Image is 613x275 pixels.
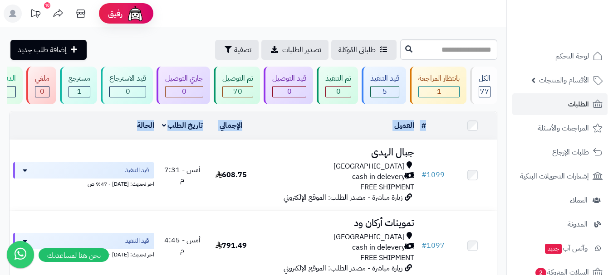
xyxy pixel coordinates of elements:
a: بانتظار المراجعة 1 [408,67,468,104]
a: قيد التوصيل 0 [262,67,315,104]
a: طلبات الإرجاع [512,141,608,163]
a: الإجمالي [220,120,242,131]
a: مسترجع 1 [58,67,99,104]
span: 5 [383,86,387,97]
span: الطلبات [568,98,589,111]
span: قيد التنفيذ [125,236,149,246]
span: 70 [233,86,242,97]
a: ملغي 0 [25,67,58,104]
a: #1099 [422,169,445,180]
span: 608.75 [216,169,247,180]
span: [GEOGRAPHIC_DATA] [333,161,404,172]
span: وآتس آب [544,242,588,255]
div: بانتظار المراجعة [418,73,460,84]
span: # [422,240,427,251]
a: جاري التوصيل 0 [155,67,212,104]
a: الكل77 [468,67,499,104]
img: logo-2.png [551,18,604,37]
span: رفيق [108,8,123,19]
a: الحالة [137,120,154,131]
a: تصدير الطلبات [261,40,329,60]
a: تم التنفيذ 0 [315,67,360,104]
span: أمس - 4:45 م [164,235,201,256]
span: زيارة مباشرة - مصدر الطلب: الموقع الإلكتروني [284,263,402,274]
h3: تموينات أركان ود [259,218,414,228]
span: تصدير الطلبات [282,44,321,55]
div: 0 [273,87,306,97]
div: مسترجع [69,73,90,84]
a: تم التوصيل 70 [212,67,262,104]
span: 791.49 [216,240,247,251]
div: قيد الاسترجاع [109,73,146,84]
span: FREE SHIPMENT [360,252,414,263]
div: ملغي [35,73,49,84]
div: 1 [419,87,459,97]
a: العميل [394,120,414,131]
span: 0 [40,86,44,97]
img: ai-face.png [126,5,144,23]
span: إشعارات التحويلات البنكية [520,170,589,183]
div: تم التوصيل [222,73,253,84]
span: 0 [182,86,186,97]
a: إشعارات التحويلات البنكية [512,165,608,187]
a: #1097 [422,240,445,251]
span: إضافة طلب جديد [18,44,67,55]
span: 1 [437,86,441,97]
span: cash in delevery [352,172,405,182]
div: 0 [110,87,146,97]
div: 0 [166,87,203,97]
a: إضافة طلب جديد [10,40,87,60]
a: طلباتي المُوكلة [331,40,397,60]
a: الطلبات [512,93,608,115]
span: [GEOGRAPHIC_DATA] [333,232,404,242]
a: قيد الاسترجاع 0 [99,67,155,104]
span: زيارة مباشرة - مصدر الطلب: الموقع الإلكتروني [284,192,402,203]
span: المدونة [568,218,588,231]
div: 0 [35,87,49,97]
div: اخر تحديث: [DATE] - 9:47 ص [13,179,154,188]
span: 0 [126,86,130,97]
div: 5 [371,87,399,97]
span: 1 [77,86,82,97]
a: لوحة التحكم [512,45,608,67]
div: قيد التوصيل [272,73,306,84]
a: # [422,120,426,131]
div: جاري التوصيل [165,73,203,84]
span: طلبات الإرجاع [552,146,589,159]
div: تم التنفيذ [325,73,351,84]
a: وآتس آبجديد [512,237,608,259]
a: المدونة [512,213,608,235]
span: أمس - 7:31 م [164,164,201,186]
span: طلباتي المُوكلة [338,44,376,55]
span: 0 [287,86,292,97]
div: الكل [479,73,490,84]
div: 1 [69,87,90,97]
a: العملاء [512,189,608,211]
a: تحديثات المنصة [24,5,47,25]
div: 70 [223,87,253,97]
a: قيد التنفيذ 5 [360,67,408,104]
span: قيد التنفيذ [125,166,149,175]
a: تاريخ الطلب [162,120,203,131]
div: قيد التنفيذ [370,73,399,84]
div: 10 [44,2,50,9]
span: # [422,169,427,180]
span: الأقسام والمنتجات [539,74,589,87]
span: العملاء [570,194,588,207]
span: جديد [545,244,562,254]
span: FREE SHIPMENT [360,182,414,193]
span: تصفية [234,44,251,55]
button: تصفية [215,40,259,60]
span: المراجعات والأسئلة [538,122,589,135]
div: 0 [326,87,351,97]
span: لوحة التحكم [555,50,589,63]
a: المراجعات والأسئلة [512,117,608,139]
h3: جبال الهدى [259,147,414,158]
span: 0 [336,86,341,97]
span: cash in delevery [352,242,405,253]
span: 77 [480,86,489,97]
